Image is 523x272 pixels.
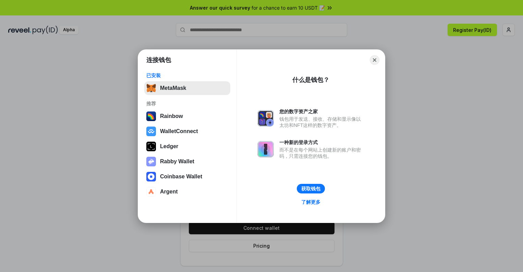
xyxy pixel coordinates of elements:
div: 而不是在每个网站上创建新的账户和密码，只需连接您的钱包。 [279,147,364,159]
div: 推荐 [146,100,228,107]
button: Rainbow [144,109,230,123]
img: svg+xml,%3Csvg%20xmlns%3D%22http%3A%2F%2Fwww.w3.org%2F2000%2Fsvg%22%20fill%3D%22none%22%20viewBox... [257,110,274,127]
div: MetaMask [160,85,186,91]
a: 了解更多 [297,198,325,206]
img: svg+xml,%3Csvg%20xmlns%3D%22http%3A%2F%2Fwww.w3.org%2F2000%2Fsvg%22%20fill%3D%22none%22%20viewBox... [257,141,274,157]
button: MetaMask [144,81,230,95]
button: WalletConnect [144,125,230,138]
img: svg+xml,%3Csvg%20width%3D%2228%22%20height%3D%2228%22%20viewBox%3D%220%200%2028%2028%22%20fill%3D... [146,187,156,197]
img: svg+xml,%3Csvg%20width%3D%2228%22%20height%3D%2228%22%20viewBox%3D%220%200%2028%2028%22%20fill%3D... [146,127,156,136]
div: 已安装 [146,72,228,79]
h1: 连接钱包 [146,56,171,64]
div: Rainbow [160,113,183,119]
div: 什么是钱包？ [292,76,329,84]
div: 一种新的登录方式 [279,139,364,145]
div: Rabby Wallet [160,158,194,165]
img: svg+xml,%3Csvg%20width%3D%22120%22%20height%3D%22120%22%20viewBox%3D%220%200%20120%20120%22%20fil... [146,111,156,121]
button: Close [370,55,379,65]
div: Ledger [160,143,178,150]
button: Ledger [144,140,230,153]
img: svg+xml,%3Csvg%20width%3D%2228%22%20height%3D%2228%22%20viewBox%3D%220%200%2028%2028%22%20fill%3D... [146,172,156,181]
button: 获取钱包 [297,184,325,193]
div: 您的数字资产之家 [279,108,364,115]
div: 钱包用于发送、接收、存储和显示像以太坊和NFT这样的数字资产。 [279,116,364,128]
div: WalletConnect [160,128,198,134]
button: Coinbase Wallet [144,170,230,184]
img: svg+xml,%3Csvg%20fill%3D%22none%22%20height%3D%2233%22%20viewBox%3D%220%200%2035%2033%22%20width%... [146,83,156,93]
div: 了解更多 [301,199,320,205]
div: Coinbase Wallet [160,174,202,180]
button: Argent [144,185,230,199]
img: svg+xml,%3Csvg%20xmlns%3D%22http%3A%2F%2Fwww.w3.org%2F2000%2Fsvg%22%20fill%3D%22none%22%20viewBox... [146,157,156,166]
button: Rabby Wallet [144,155,230,168]
img: svg+xml,%3Csvg%20xmlns%3D%22http%3A%2F%2Fwww.w3.org%2F2000%2Fsvg%22%20width%3D%2228%22%20height%3... [146,142,156,151]
div: 获取钱包 [301,186,320,192]
div: Argent [160,189,178,195]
